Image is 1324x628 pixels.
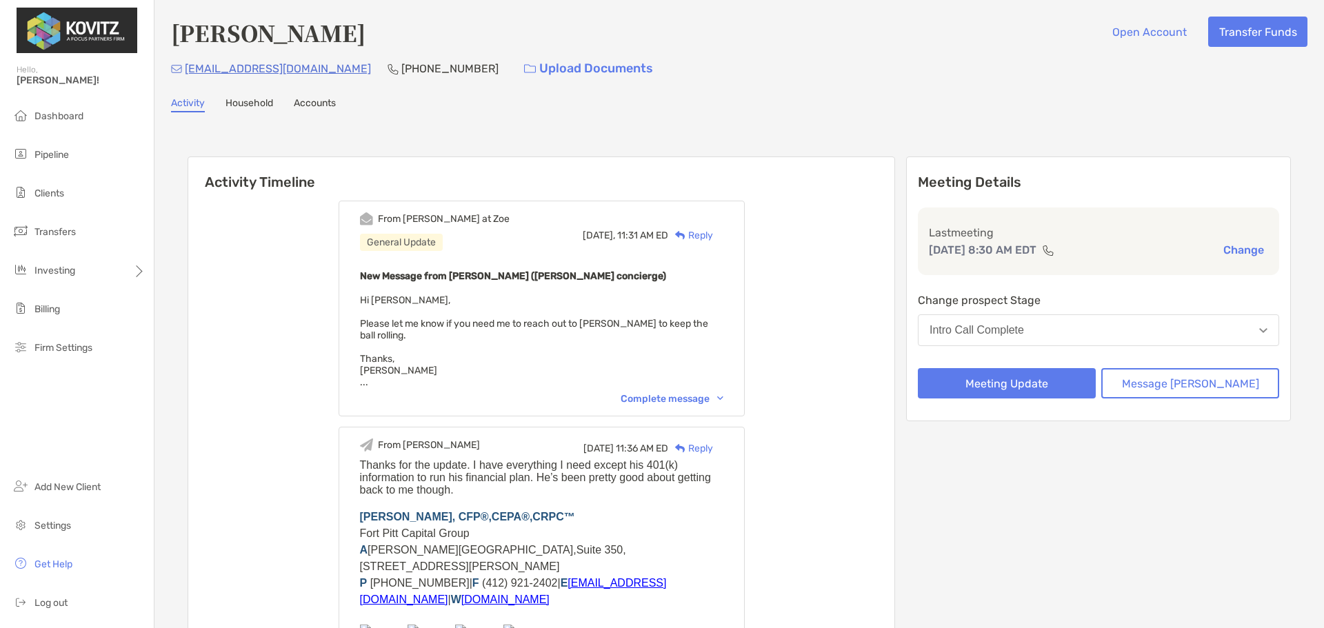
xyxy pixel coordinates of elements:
[12,184,29,201] img: clients icon
[34,558,72,570] span: Get Help
[1042,245,1054,256] img: communication type
[1208,17,1307,47] button: Transfer Funds
[368,544,576,556] span: [PERSON_NAME][GEOGRAPHIC_DATA],
[918,368,1096,398] button: Meeting Update
[532,511,574,523] b: CRPC™
[34,597,68,609] span: Log out
[482,577,557,589] span: (412) 921-2402
[616,443,668,454] span: 11:36 AM ED
[12,594,29,610] img: logout icon
[225,97,273,112] a: Household
[470,577,472,589] span: |
[378,439,480,451] div: From [PERSON_NAME]
[360,527,470,539] span: Fort Pitt Capital Group
[34,265,75,276] span: Investing
[524,64,536,74] img: button icon
[668,441,713,456] div: Reply
[171,65,182,73] img: Email Icon
[583,443,614,454] span: [DATE]
[360,438,373,452] img: Event icon
[360,511,492,523] b: [PERSON_NAME], CFP®,
[1101,368,1279,398] button: Message [PERSON_NAME]
[34,226,76,238] span: Transfers
[188,157,894,190] h6: Activity Timeline
[448,594,451,605] span: |
[388,63,399,74] img: Phone Icon
[185,60,371,77] p: [EMAIL_ADDRESS][DOMAIN_NAME]
[472,577,479,589] b: F
[451,594,461,605] b: W
[34,110,83,122] span: Dashboard
[12,478,29,494] img: add_new_client icon
[17,6,137,55] img: Zoe Logo
[360,212,373,225] img: Event icon
[34,149,69,161] span: Pipeline
[12,145,29,162] img: pipeline icon
[617,230,668,241] span: 11:31 AM ED
[17,74,146,86] span: [PERSON_NAME]!
[12,555,29,571] img: get-help icon
[1259,328,1267,333] img: Open dropdown arrow
[515,54,662,83] a: Upload Documents
[930,324,1024,336] div: Intro Call Complete
[171,17,365,48] h4: [PERSON_NAME]
[360,270,666,282] b: New Message from [PERSON_NAME] ([PERSON_NAME] concierge)
[360,459,723,496] div: Thanks for the update. I have everything I need except his 401(k) information to run his financia...
[171,97,205,112] a: Activity
[34,481,101,493] span: Add New Client
[378,213,510,225] div: From [PERSON_NAME] at Zoe
[918,174,1279,191] p: Meeting Details
[1219,243,1268,257] button: Change
[34,188,64,199] span: Clients
[929,241,1036,259] p: [DATE] 8:30 AM EDT
[34,342,92,354] span: Firm Settings
[294,97,336,112] a: Accounts
[34,520,71,531] span: Settings
[461,594,550,605] a: [DOMAIN_NAME]
[12,107,29,123] img: dashboard icon
[492,511,533,523] b: CEPA®,
[360,577,368,589] b: P
[675,231,685,240] img: Reply icon
[34,303,60,315] span: Billing
[557,577,560,589] span: |
[668,228,713,243] div: Reply
[929,224,1268,241] p: Last meeting
[561,577,568,589] b: E
[12,338,29,355] img: firm-settings icon
[12,516,29,533] img: settings icon
[918,314,1279,346] button: Intro Call Complete
[401,60,499,77] p: [PHONE_NUMBER]
[1101,17,1197,47] button: Open Account
[360,294,708,388] span: Hi [PERSON_NAME], Please let me know if you need me to reach out to [PERSON_NAME] to keep the bal...
[370,577,470,589] span: [PHONE_NUMBER]
[621,393,723,405] div: Complete message
[360,234,443,251] div: General Update
[360,544,368,556] b: A
[583,230,615,241] span: [DATE],
[12,223,29,239] img: transfers icon
[717,396,723,401] img: Chevron icon
[12,261,29,278] img: investing icon
[918,292,1279,309] p: Change prospect Stage
[12,300,29,316] img: billing icon
[675,444,685,453] img: Reply icon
